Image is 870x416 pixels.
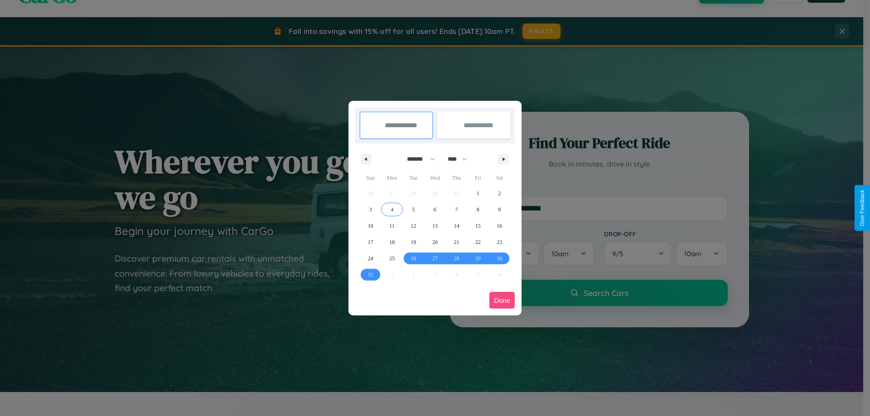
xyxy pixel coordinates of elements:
[411,234,416,250] span: 19
[411,250,416,267] span: 26
[497,234,502,250] span: 23
[475,218,481,234] span: 15
[381,218,402,234] button: 11
[360,250,381,267] button: 24
[424,201,445,218] button: 6
[432,218,438,234] span: 13
[381,171,402,185] span: Mon
[455,201,458,218] span: 7
[403,234,424,250] button: 19
[475,250,481,267] span: 29
[489,218,510,234] button: 16
[467,201,488,218] button: 8
[498,201,501,218] span: 9
[859,190,865,226] div: Give Feedback
[368,234,373,250] span: 17
[360,218,381,234] button: 10
[434,201,436,218] span: 6
[489,201,510,218] button: 9
[368,267,373,283] span: 31
[389,218,395,234] span: 11
[360,201,381,218] button: 3
[424,218,445,234] button: 13
[467,185,488,201] button: 1
[446,171,467,185] span: Thu
[369,201,372,218] span: 3
[424,171,445,185] span: Wed
[368,250,373,267] span: 24
[412,201,415,218] span: 5
[446,234,467,250] button: 21
[403,250,424,267] button: 26
[446,250,467,267] button: 28
[432,250,438,267] span: 27
[446,201,467,218] button: 7
[454,250,459,267] span: 28
[446,218,467,234] button: 14
[467,234,488,250] button: 22
[391,201,393,218] span: 4
[381,201,402,218] button: 4
[360,267,381,283] button: 31
[368,218,373,234] span: 10
[489,185,510,201] button: 2
[424,234,445,250] button: 20
[477,185,479,201] span: 1
[489,250,510,267] button: 30
[389,250,395,267] span: 25
[411,218,416,234] span: 12
[454,234,459,250] span: 21
[489,234,510,250] button: 23
[360,171,381,185] span: Sun
[389,234,395,250] span: 18
[489,171,510,185] span: Sat
[497,250,502,267] span: 30
[432,234,438,250] span: 20
[477,201,479,218] span: 8
[475,234,481,250] span: 22
[403,201,424,218] button: 5
[381,250,402,267] button: 25
[360,234,381,250] button: 17
[403,218,424,234] button: 12
[498,185,501,201] span: 2
[403,171,424,185] span: Tue
[489,292,515,309] button: Done
[497,218,502,234] span: 16
[454,218,459,234] span: 14
[467,250,488,267] button: 29
[467,171,488,185] span: Fri
[381,234,402,250] button: 18
[467,218,488,234] button: 15
[424,250,445,267] button: 27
